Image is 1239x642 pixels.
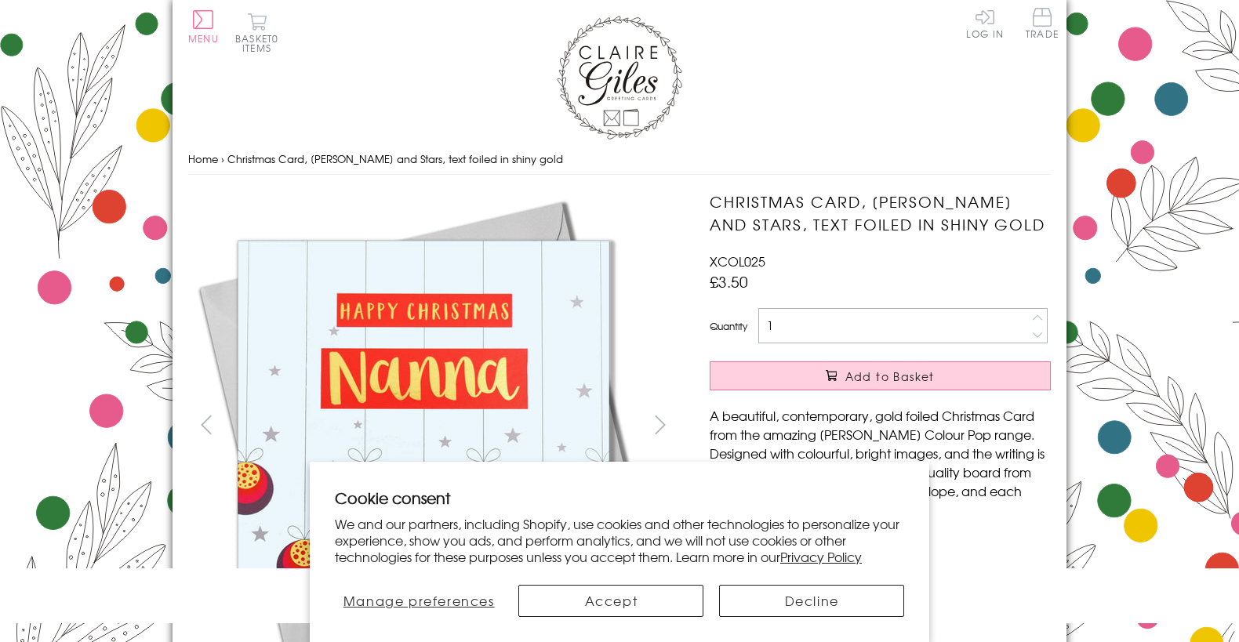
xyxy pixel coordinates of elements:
button: next [643,407,678,442]
button: Basket0 items [235,13,278,53]
span: Trade [1026,8,1059,38]
a: Privacy Policy [780,547,862,566]
label: Quantity [710,319,747,333]
a: Log In [966,8,1004,38]
button: Decline [719,585,904,617]
span: › [221,151,224,166]
button: prev [188,407,223,442]
span: Add to Basket [845,368,935,384]
span: £3.50 [710,270,748,292]
nav: breadcrumbs [188,143,1051,176]
span: Manage preferences [343,591,495,610]
span: 0 items [242,31,278,55]
p: We and our partners, including Shopify, use cookies and other technologies to personalize your ex... [335,516,904,564]
button: Accept [518,585,703,617]
p: A beautiful, contemporary, gold foiled Christmas Card from the amazing [PERSON_NAME] Colour Pop r... [710,406,1051,519]
a: Home [188,151,218,166]
h1: Christmas Card, [PERSON_NAME] and Stars, text foiled in shiny gold [710,190,1051,236]
span: Menu [188,31,219,45]
button: Manage preferences [335,585,503,617]
span: XCOL025 [710,252,765,270]
button: Menu [188,10,219,43]
button: Add to Basket [710,361,1051,390]
h2: Cookie consent [335,487,904,509]
a: Trade [1026,8,1059,42]
span: Christmas Card, [PERSON_NAME] and Stars, text foiled in shiny gold [227,151,563,166]
img: Claire Giles Greetings Cards [557,16,682,140]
